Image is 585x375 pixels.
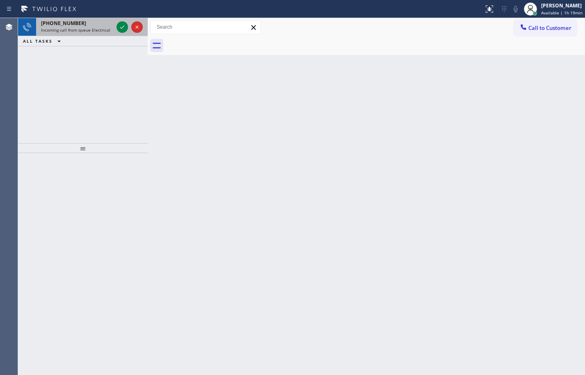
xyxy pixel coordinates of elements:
[528,24,571,32] span: Call to Customer
[18,36,69,46] button: ALL TASKS
[510,3,521,15] button: Mute
[131,21,143,33] button: Reject
[541,10,583,16] span: Available | 1h 19min
[514,20,577,36] button: Call to Customer
[41,27,110,33] span: Incoming call from queue Electrical
[23,38,53,44] span: ALL TASKS
[41,20,86,27] span: [PHONE_NUMBER]
[151,21,261,34] input: Search
[117,21,128,33] button: Accept
[541,2,583,9] div: [PERSON_NAME]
